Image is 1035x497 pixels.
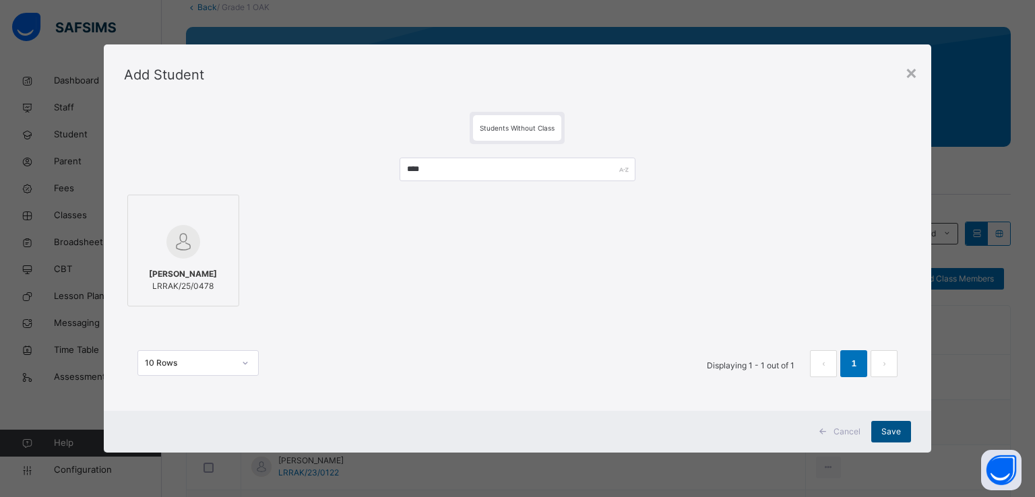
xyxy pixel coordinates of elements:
[871,350,898,377] button: next page
[480,124,555,132] span: Students Without Class
[149,280,217,292] span: LRRAK/25/0478
[981,450,1022,490] button: Open asap
[166,225,200,259] img: default.svg
[871,350,898,377] li: 下一页
[124,67,204,83] span: Add Student
[145,357,234,369] div: 10 Rows
[834,426,860,438] span: Cancel
[810,350,837,377] li: 上一页
[810,350,837,377] button: prev page
[905,58,918,86] div: ×
[697,350,805,377] li: Displaying 1 - 1 out of 1
[881,426,901,438] span: Save
[149,268,217,280] span: [PERSON_NAME]
[848,355,860,372] a: 1
[840,350,867,377] li: 1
